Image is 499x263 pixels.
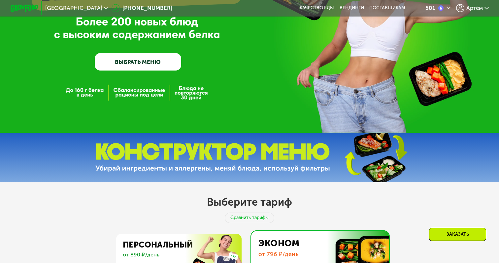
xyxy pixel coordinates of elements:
a: ВЫБРАТЬ МЕНЮ [95,53,181,70]
div: Заказать [429,228,486,241]
a: [PHONE_NUMBER] [112,4,173,12]
h2: Выберите тариф [207,195,292,209]
div: поставщикам [369,5,405,11]
a: Качество еды [300,5,334,11]
span: [GEOGRAPHIC_DATA] [45,5,102,11]
a: Вендинги [340,5,364,11]
span: Артём [466,5,483,11]
div: Сравнить тарифы [225,213,274,223]
div: 501 [425,5,435,11]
